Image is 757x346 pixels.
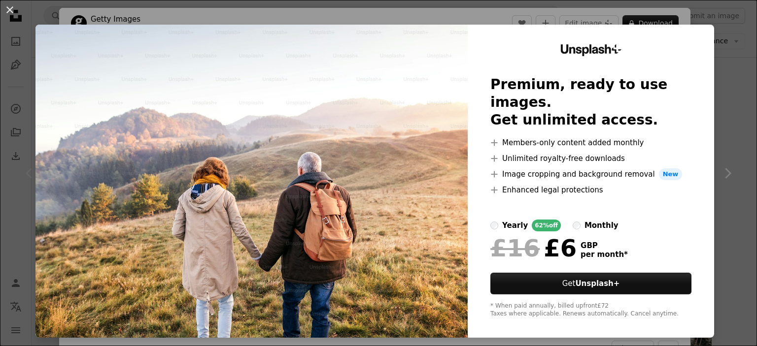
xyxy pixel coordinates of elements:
[490,168,691,180] li: Image cropping and background removal
[659,168,683,180] span: New
[502,220,528,231] div: yearly
[490,137,691,149] li: Members-only content added monthly
[581,250,628,259] span: per month *
[575,279,619,288] strong: Unsplash+
[490,235,577,261] div: £6
[581,241,628,250] span: GBP
[585,220,619,231] div: monthly
[532,220,561,231] div: 62% off
[490,273,691,294] button: GetUnsplash+
[490,221,498,229] input: yearly62%off
[573,221,581,229] input: monthly
[490,235,540,261] span: £16
[490,184,691,196] li: Enhanced legal protections
[490,153,691,164] li: Unlimited royalty-free downloads
[490,76,691,129] h2: Premium, ready to use images. Get unlimited access.
[490,302,691,318] div: * When paid annually, billed upfront £72 Taxes where applicable. Renews automatically. Cancel any...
